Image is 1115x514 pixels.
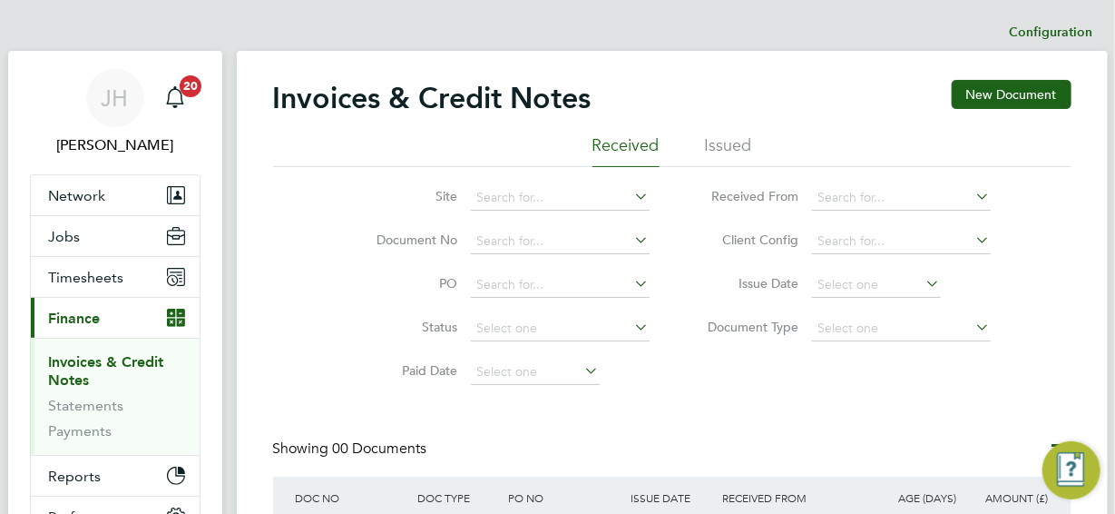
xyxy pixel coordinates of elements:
[30,134,201,156] span: Jane Howley
[49,422,112,440] a: Payments
[31,338,200,455] div: Finance
[49,269,124,286] span: Timesheets
[812,316,991,341] input: Select one
[695,232,799,248] label: Client Config
[354,275,458,292] label: PO
[102,86,129,110] span: JH
[157,69,193,127] a: 20
[333,440,427,458] span: 00 Documents
[273,80,592,116] h2: Invoices & Credit Notes
[1010,15,1093,51] li: Configuration
[471,360,600,385] input: Select one
[49,468,102,485] span: Reports
[354,232,458,248] label: Document No
[705,134,752,167] li: Issued
[812,185,991,211] input: Search for...
[180,75,201,97] span: 20
[49,353,164,389] a: Invoices & Credit Notes
[471,316,650,341] input: Select one
[471,229,650,254] input: Search for...
[49,310,101,327] span: Finance
[812,229,991,254] input: Search for...
[49,187,106,204] span: Network
[1042,441,1100,499] button: Engage Resource Center
[812,272,941,298] input: Select one
[592,134,660,167] li: Received
[952,80,1071,109] button: New Document
[695,188,799,204] label: Received From
[354,188,458,204] label: Site
[31,456,200,496] button: Reports
[49,228,81,245] span: Jobs
[31,298,200,338] button: Finance
[354,362,458,379] label: Paid Date
[30,69,201,156] a: JH[PERSON_NAME]
[31,257,200,297] button: Timesheets
[471,272,650,298] input: Search for...
[695,319,799,335] label: Document Type
[49,397,124,414] a: Statements
[471,185,650,211] input: Search for...
[31,216,200,256] button: Jobs
[354,319,458,335] label: Status
[695,275,799,292] label: Issue Date
[31,175,200,215] button: Network
[273,440,431,459] div: Showing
